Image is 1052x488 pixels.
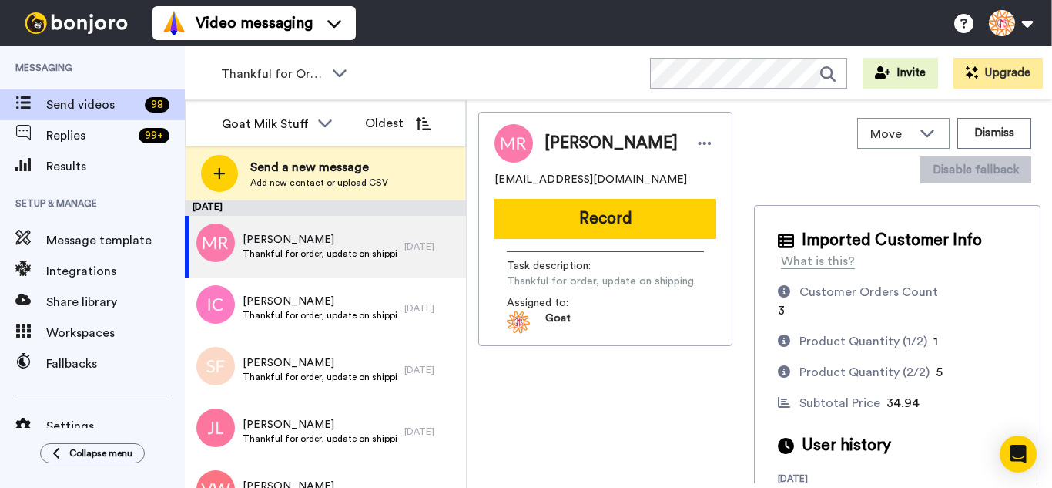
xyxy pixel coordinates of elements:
[243,309,397,321] span: Thankful for order, update on shipping.
[243,417,397,432] span: [PERSON_NAME]
[196,224,235,262] img: mr.png
[185,200,466,216] div: [DATE]
[250,177,388,189] span: Add new contact or upload CSV
[46,96,139,114] span: Send videos
[778,305,785,317] span: 3
[544,132,678,155] span: [PERSON_NAME]
[404,364,458,376] div: [DATE]
[46,126,132,145] span: Replies
[953,58,1043,89] button: Upgrade
[920,156,1031,183] button: Disable fallback
[863,58,938,89] button: Invite
[46,355,185,373] span: Fallbacks
[778,473,878,485] div: [DATE]
[243,294,397,309] span: [PERSON_NAME]
[799,363,930,382] div: Product Quantity (2/2)
[243,247,397,260] span: Thankful for order, update on shipping.
[933,335,938,348] span: 1
[507,258,615,274] span: Task description :
[222,115,310,133] div: Goat Milk Stuff
[46,231,185,250] span: Message template
[18,12,134,34] img: bj-logo-header-white.svg
[196,409,235,447] img: jl.png
[781,252,855,271] div: What is this?
[46,417,185,436] span: Settings
[494,124,533,163] img: Image of Martha Russell
[507,274,696,289] span: Thankful for order, update on shipping.
[250,158,388,177] span: Send a new message
[243,355,397,371] span: [PERSON_NAME]
[139,128,169,143] div: 99 +
[46,293,185,311] span: Share library
[196,347,235,385] img: sf.png
[162,11,186,35] img: vm-color.svg
[957,118,1031,149] button: Dismiss
[243,371,397,383] span: Thankful for order, update on shipping.
[494,172,687,187] span: [EMAIL_ADDRESS][DOMAIN_NAME]
[886,397,920,409] span: 34.94
[802,434,891,457] span: User history
[799,332,927,351] div: Product Quantity (1/2)
[870,125,912,143] span: Move
[46,324,185,342] span: Workspaces
[1000,436,1037,473] div: Open Intercom Messenger
[404,241,458,253] div: [DATE]
[936,366,943,379] span: 5
[404,426,458,438] div: [DATE]
[46,262,185,281] span: Integrations
[404,302,458,315] div: [DATE]
[507,295,615,311] span: Assigned to:
[507,311,530,334] img: 5d2957c9-16f3-4727-b4cc-986dc77f13ee-1569252105.jpg
[46,157,185,176] span: Results
[802,229,982,252] span: Imported Customer Info
[243,232,397,247] span: [PERSON_NAME]
[545,311,571,334] span: Goat
[145,97,169,113] div: 98
[221,65,324,83] span: Thankful for Orders
[799,394,880,412] div: Subtotal Price
[69,447,132,459] span: Collapse menu
[243,432,397,445] span: Thankful for order, update on shipping.
[196,285,235,324] img: ic.png
[40,443,145,463] button: Collapse menu
[196,12,313,34] span: Video messaging
[353,108,442,139] button: Oldest
[799,283,938,301] div: Customer Orders Count
[494,199,716,239] button: Record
